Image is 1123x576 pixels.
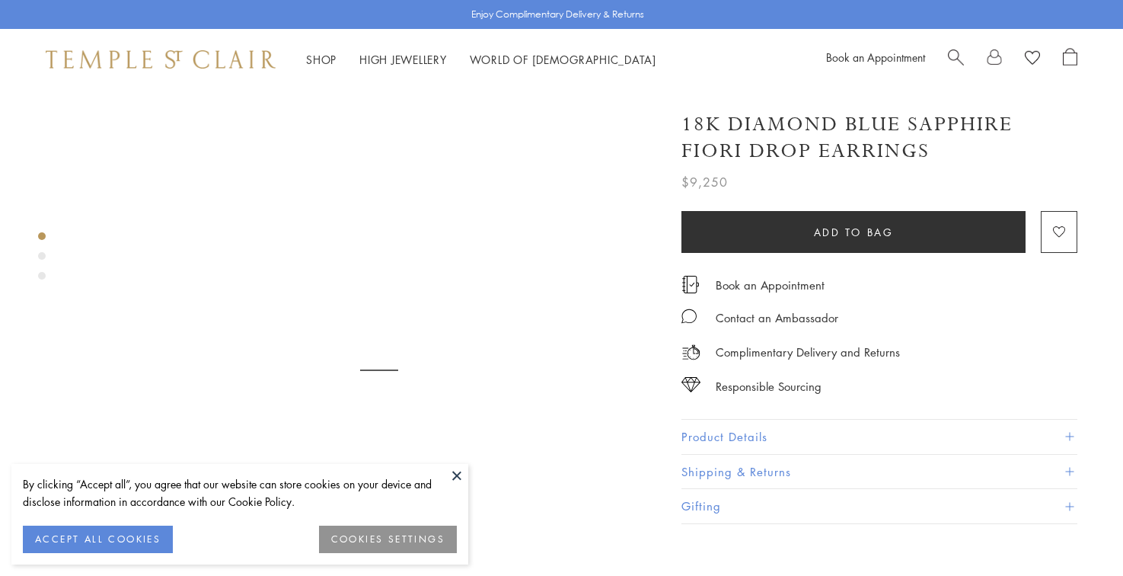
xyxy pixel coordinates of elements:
button: Shipping & Returns [681,455,1077,489]
div: Contact an Ambassador [716,309,838,328]
p: Complimentary Delivery and Returns [716,343,900,362]
a: ShopShop [306,52,337,67]
span: $9,250 [681,172,728,192]
div: Responsible Sourcing [716,377,822,396]
img: icon_appointment.svg [681,276,700,293]
a: High JewelleryHigh Jewellery [359,52,447,67]
p: Enjoy Complimentary Delivery & Returns [471,7,644,22]
a: Book an Appointment [716,277,825,293]
iframe: Gorgias live chat messenger [1047,504,1108,561]
a: Search [948,48,964,71]
a: View Wishlist [1025,48,1040,71]
a: Open Shopping Bag [1063,48,1077,71]
button: ACCEPT ALL COOKIES [23,526,173,553]
button: COOKIES SETTINGS [319,526,457,553]
img: MessageIcon-01_2.svg [681,309,697,324]
img: icon_delivery.svg [681,343,700,362]
a: Book an Appointment [826,50,925,65]
img: icon_sourcing.svg [681,377,700,392]
button: Product Details [681,420,1077,454]
button: Add to bag [681,211,1026,253]
div: By clicking “Accept all”, you agree that our website can store cookies on your device and disclos... [23,475,457,510]
button: Gifting [681,489,1077,523]
img: Temple St. Clair [46,50,276,69]
div: Product gallery navigation [38,229,46,292]
h1: 18K Diamond Blue Sapphire Fiori Drop Earrings [681,111,1077,165]
nav: Main navigation [306,50,656,69]
a: World of [DEMOGRAPHIC_DATA]World of [DEMOGRAPHIC_DATA] [470,52,656,67]
span: Add to bag [814,224,894,241]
